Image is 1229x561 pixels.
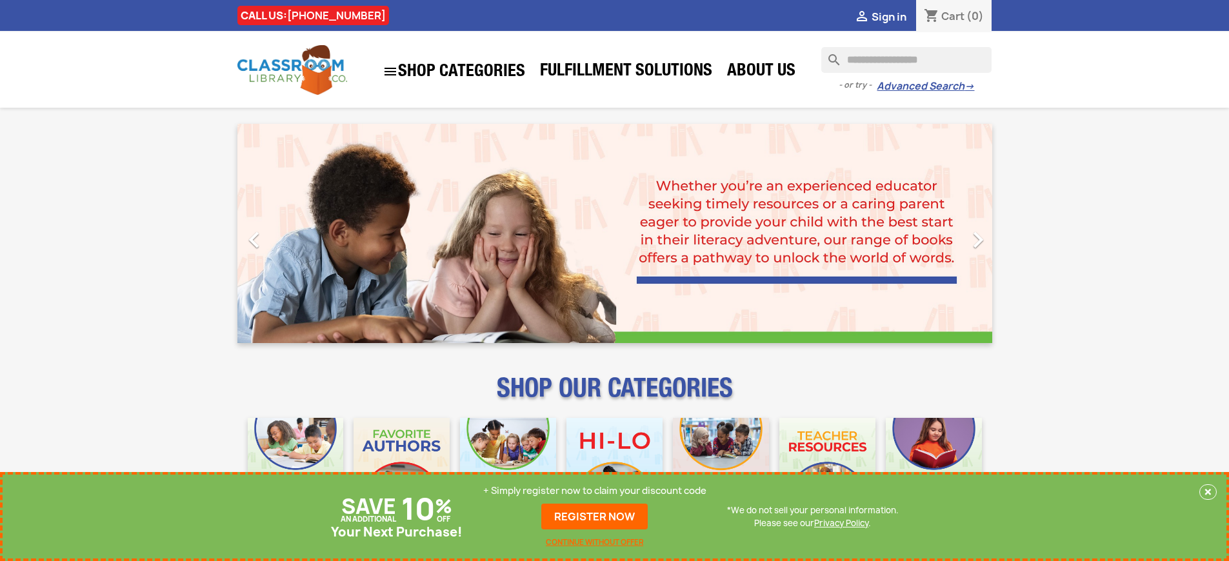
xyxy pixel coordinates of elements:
i:  [962,224,994,256]
i:  [854,10,870,25]
ul: Carousel container [237,124,992,343]
span: Sign in [872,10,906,24]
span: - or try - [839,79,877,92]
span: (0) [966,9,984,23]
img: Classroom Library Company [237,45,347,95]
span: Cart [941,9,964,23]
img: CLC_HiLo_Mobile.jpg [566,418,663,514]
img: CLC_Bulk_Mobile.jpg [248,418,344,514]
a: SHOP CATEGORIES [376,57,532,86]
a: Next [879,124,992,343]
span: → [964,80,974,93]
a:  Sign in [854,10,906,24]
i:  [238,224,270,256]
i:  [383,64,398,79]
a: Advanced Search→ [877,80,974,93]
p: SHOP OUR CATEGORIES [237,384,992,408]
a: [PHONE_NUMBER] [287,8,386,23]
a: Previous [237,124,351,343]
img: CLC_Favorite_Authors_Mobile.jpg [354,418,450,514]
div: CALL US: [237,6,389,25]
img: CLC_Phonics_And_Decodables_Mobile.jpg [460,418,556,514]
i: shopping_cart [924,9,939,25]
i: search [821,47,837,63]
img: CLC_Teacher_Resources_Mobile.jpg [779,418,875,514]
a: About Us [721,59,802,85]
img: CLC_Dyslexia_Mobile.jpg [886,418,982,514]
input: Search [821,47,992,73]
a: Fulfillment Solutions [534,59,719,85]
img: CLC_Fiction_Nonfiction_Mobile.jpg [673,418,769,514]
